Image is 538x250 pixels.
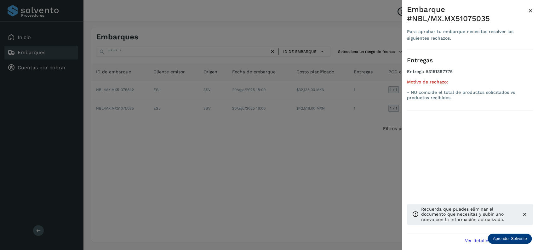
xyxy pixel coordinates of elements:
div: Para aprobar tu embarque necesitas resolver las siguientes rechazos. [407,28,528,42]
h4: Entrega #3151397775 [407,69,533,79]
p: - NO coincide el total de productos solicitados vs productos recibidos. [407,90,533,100]
button: Close [528,5,533,16]
div: Embarque #NBL/MX.MX51075035 [407,5,528,23]
span: × [528,6,533,15]
button: Ver detalle de embarque [461,233,533,247]
p: Recuerda que puedes eliminar el documento que necesitas y subir uno nuevo con la información actu... [421,207,517,222]
div: Aprender Solvento [488,234,532,244]
p: Aprender Solvento [493,236,527,241]
h5: Motivo de rechazo: [407,79,533,85]
h3: Entregas [407,57,533,64]
span: Ver detalle de embarque [465,238,519,243]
